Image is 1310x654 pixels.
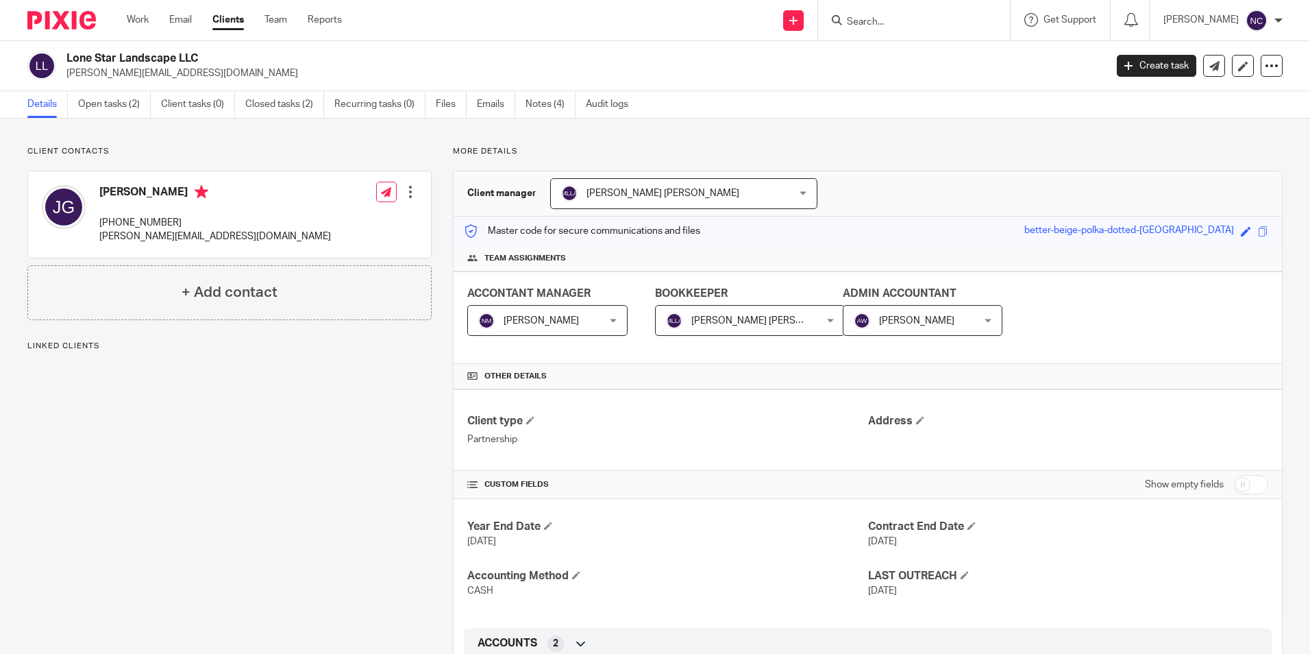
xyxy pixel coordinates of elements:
[1145,478,1224,492] label: Show empty fields
[334,91,425,118] a: Recurring tasks (0)
[868,414,1268,428] h4: Address
[553,637,558,651] span: 2
[99,230,331,243] p: [PERSON_NAME][EMAIL_ADDRESS][DOMAIN_NAME]
[854,313,870,329] img: svg%3E
[586,189,739,198] span: [PERSON_NAME] [PERSON_NAME]
[161,91,235,118] a: Client tasks (0)
[879,316,954,326] span: [PERSON_NAME]
[27,51,56,80] img: svg%3E
[27,341,432,352] p: Linked clients
[504,316,579,326] span: [PERSON_NAME]
[195,185,208,199] i: Primary
[467,586,493,596] span: CASH
[464,224,700,238] p: Master code for secure communications and files
[436,91,467,118] a: Files
[212,13,244,27] a: Clients
[42,185,86,229] img: svg%3E
[245,91,324,118] a: Closed tasks (2)
[467,186,536,200] h3: Client manager
[477,91,515,118] a: Emails
[467,520,867,534] h4: Year End Date
[655,288,728,299] span: BOOKKEEPER
[845,16,969,29] input: Search
[308,13,342,27] a: Reports
[169,13,192,27] a: Email
[99,216,331,230] p: [PHONE_NUMBER]
[1163,13,1239,27] p: [PERSON_NAME]
[264,13,287,27] a: Team
[1117,55,1196,77] a: Create task
[467,569,867,583] h4: Accounting Method
[453,146,1283,157] p: More details
[868,520,1268,534] h4: Contract End Date
[478,636,537,651] span: ACCOUNTS
[27,146,432,157] p: Client contacts
[868,537,897,546] span: [DATE]
[182,282,277,303] h4: + Add contact
[484,371,547,382] span: Other details
[843,288,956,299] span: ADMIN ACCOUNTANT
[27,91,68,118] a: Details
[478,313,495,329] img: svg%3E
[484,253,566,264] span: Team assignments
[868,569,1268,583] h4: LAST OUTREACH
[66,51,890,66] h2: Lone Star Landscape LLC
[1043,15,1096,25] span: Get Support
[467,414,867,428] h4: Client type
[66,66,1096,80] p: [PERSON_NAME][EMAIL_ADDRESS][DOMAIN_NAME]
[561,185,578,202] img: svg%3E
[1024,223,1234,239] div: better-beige-polka-dotted-[GEOGRAPHIC_DATA]
[1246,10,1268,32] img: svg%3E
[467,479,867,490] h4: CUSTOM FIELDS
[467,537,496,546] span: [DATE]
[691,316,844,326] span: [PERSON_NAME] [PERSON_NAME]
[99,185,331,202] h4: [PERSON_NAME]
[868,586,897,596] span: [DATE]
[467,288,591,299] span: ACCONTANT MANAGER
[78,91,151,118] a: Open tasks (2)
[127,13,149,27] a: Work
[666,313,682,329] img: svg%3E
[586,91,639,118] a: Audit logs
[467,433,867,446] p: Partnership
[27,11,96,29] img: Pixie
[526,91,576,118] a: Notes (4)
